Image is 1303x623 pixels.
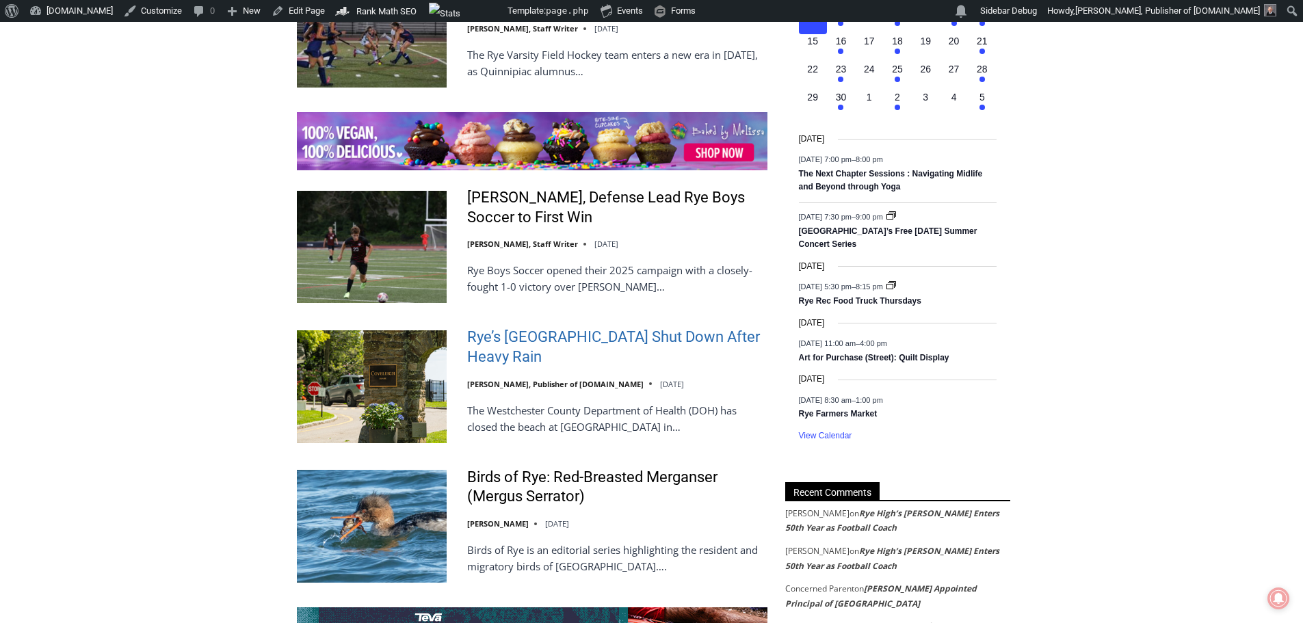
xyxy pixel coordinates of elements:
time: [DATE] [799,260,825,273]
span: [PERSON_NAME] [785,507,850,519]
a: [PERSON_NAME], Staff Writer [467,23,578,34]
time: 22 [807,64,818,75]
time: 20 [949,36,960,47]
span: [DATE] 7:00 pm [799,155,852,163]
p: The Westchester County Department of Health (DOH) has closed the beach at [GEOGRAPHIC_DATA] in… [467,402,767,435]
span: 8:00 pm [856,155,883,163]
time: [DATE] [594,23,618,34]
span: [DATE] 8:30 am [799,395,852,403]
time: 17 [864,36,875,47]
button: 22 [799,62,827,90]
time: – [799,155,883,163]
button: 18 Has events [883,34,911,62]
button: 21 Has events [968,34,996,62]
button: 27 [940,62,968,90]
time: 25 [892,64,903,75]
em: Has events [895,21,900,26]
em: Has events [838,21,843,26]
button: 28 Has events [968,62,996,90]
em: Has events [838,105,843,110]
time: 30 [836,92,847,103]
footer: on [785,581,1010,611]
a: [PERSON_NAME] [467,518,529,529]
img: Baked by Melissa [297,112,767,170]
span: [DATE] 11:00 am [799,339,856,347]
a: Open Tues. - Sun. [PHONE_NUMBER] [1,137,137,170]
img: Rye’s Coveleigh Beach Shut Down After Heavy Rain [297,330,447,442]
p: Birds of Rye is an editorial series highlighting the resident and migratory birds of [GEOGRAPHIC_... [467,542,767,574]
button: 16 Has events [827,34,855,62]
button: 15 [799,34,827,62]
span: 9:00 pm [856,212,883,220]
span: Open Tues. - Sun. [PHONE_NUMBER] [4,141,134,193]
span: [DATE] 7:30 pm [799,212,852,220]
em: Has events [895,49,900,54]
time: 1 [867,92,872,103]
a: Rye High’s [PERSON_NAME] Enters 50th Year as Football Coach [785,507,999,534]
footer: on [785,544,1010,573]
time: [DATE] [799,373,825,386]
em: Has events [979,105,985,110]
a: [PERSON_NAME], Staff Writer [467,239,578,249]
span: 1:00 pm [856,395,883,403]
a: Art for Purchase (Street): Quilt Display [799,353,949,364]
time: 18 [892,36,903,47]
button: 1 [855,90,883,118]
time: 5 [979,92,985,103]
time: – [799,282,885,291]
time: [DATE] [594,239,618,249]
button: 3 [912,90,940,118]
em: Has events [979,21,985,26]
a: Rye Rec Food Truck Thursdays [799,296,921,307]
button: 26 [912,62,940,90]
span: 8:15 pm [856,282,883,291]
em: Has events [979,49,985,54]
time: 28 [977,64,988,75]
button: 2 Has events [883,90,911,118]
time: – [799,339,887,347]
time: [DATE] [660,379,684,389]
span: Intern @ [DOMAIN_NAME] [358,136,634,167]
a: Birds of Rye: Red-Breasted Merganser (Mergus Serrator) [467,468,767,507]
span: 4:00 pm [860,339,887,347]
button: 4 [940,90,968,118]
span: page.php [546,5,589,16]
img: Cox, Defense Lead Rye Boys Soccer to First Win [297,191,447,303]
span: Recent Comments [785,482,880,501]
a: [PERSON_NAME], Defense Lead Rye Boys Soccer to First Win [467,188,767,227]
p: Rye Boys Soccer opened their 2025 campaign with a closely-fought 1-0 victory over [PERSON_NAME]… [467,262,767,295]
img: Birds of Rye: Red-Breasted Merganser (Mergus Serrator) [297,470,447,582]
time: – [799,212,885,220]
time: 4 [951,92,957,103]
button: 30 Has events [827,90,855,118]
button: 17 [855,34,883,62]
time: 3 [923,92,928,103]
span: [PERSON_NAME] [785,545,850,557]
a: Rye Farmers Market [799,409,878,420]
time: 16 [836,36,847,47]
button: 5 Has events [968,90,996,118]
a: View Calendar [799,431,852,441]
time: 27 [949,64,960,75]
button: 25 Has events [883,62,911,90]
span: Rank Math SEO [356,6,417,16]
time: [DATE] [799,133,825,146]
em: Has events [895,77,900,82]
time: 26 [920,64,931,75]
div: "[PERSON_NAME]'s draw is the fine variety of pristine raw fish kept on hand" [141,85,201,163]
em: Has events [979,77,985,82]
time: 23 [836,64,847,75]
time: 21 [977,36,988,47]
button: 29 [799,90,827,118]
time: 29 [807,92,818,103]
button: 19 [912,34,940,62]
time: [DATE] [545,518,569,529]
a: [PERSON_NAME] Appointed Principal of [GEOGRAPHIC_DATA] [785,583,977,609]
em: Has events [951,21,957,26]
em: Has events [838,49,843,54]
div: "We would have speakers with experience in local journalism speak to us about their experiences a... [345,1,646,133]
a: The Next Chapter Sessions : Navigating Midlife and Beyond through Yoga [799,169,983,193]
img: Views over 48 hours. Click for more Jetpack Stats. [429,3,505,19]
time: 24 [864,64,875,75]
time: – [799,395,883,403]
